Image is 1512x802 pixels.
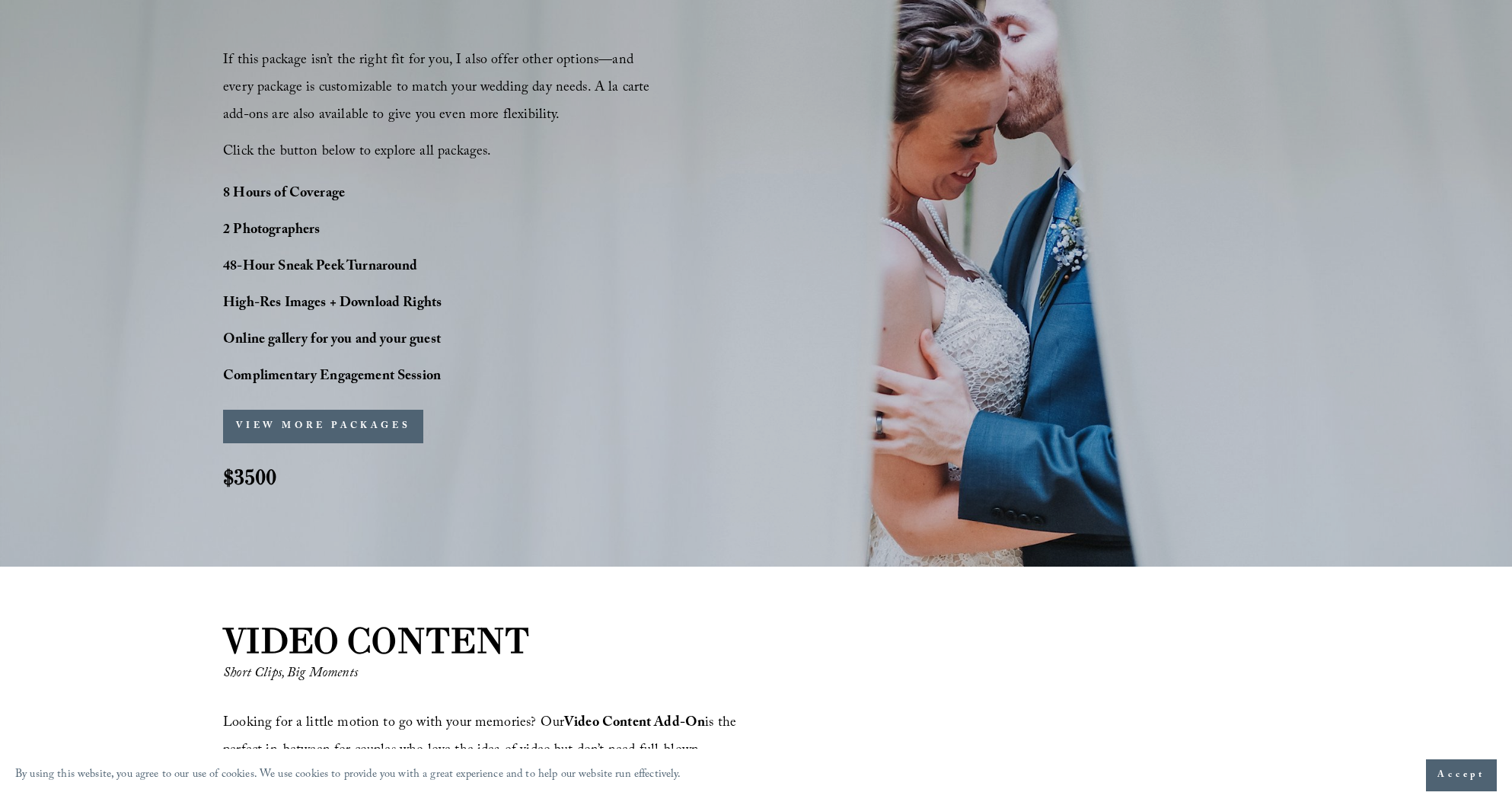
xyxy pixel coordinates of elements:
[1426,759,1497,791] button: Accept
[223,366,441,389] strong: Complimentary Engagement Session
[223,329,441,353] strong: Online gallery for you and your guest
[223,141,491,165] span: Click the button below to explore all packages.
[223,663,358,686] em: Short Clips, Big Moments
[223,256,418,280] strong: 48-Hour Sneak Peek Turnaround
[223,219,320,243] strong: 2 Photographers
[223,50,654,128] span: If this package isn’t the right fit for you, I also offer other options—and every package is cust...
[223,463,276,490] strong: $3500
[1437,768,1485,783] span: Accept
[223,410,423,443] button: VIEW MORE PACKAGES
[15,765,681,787] p: By using this website, you agree to our use of cookies. We use cookies to provide you with a grea...
[223,619,530,662] strong: VIDEO CONTENT
[223,292,442,316] strong: High-Res Images + Download Rights
[564,712,705,736] strong: Video Content Add-On
[223,183,345,206] strong: 8 Hours of Coverage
